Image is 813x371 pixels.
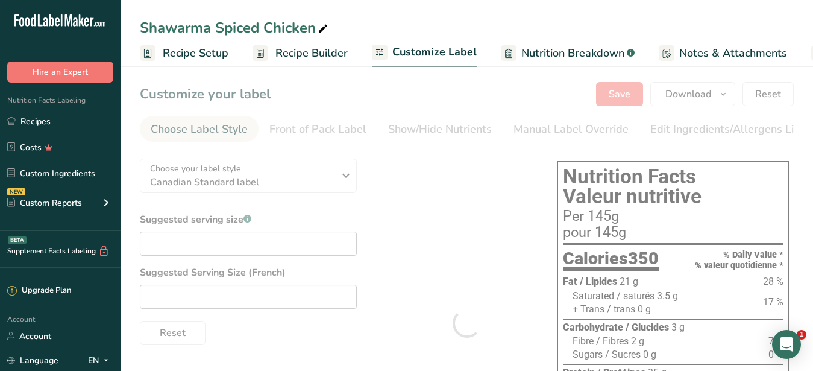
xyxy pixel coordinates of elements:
span: Recipe Setup [163,45,228,62]
button: Hire an Expert [7,62,113,83]
a: Customize Label [372,39,477,68]
div: NEW [7,188,25,195]
span: 1 [797,330,806,340]
span: Nutrition Breakdown [521,45,624,62]
span: Recipe Builder [275,45,348,62]
a: Recipe Setup [140,40,228,67]
span: Customize Label [392,44,477,60]
div: Upgrade Plan [7,285,71,297]
div: Open Intercom Messenger [772,330,801,359]
div: Shawarma Spiced Chicken [140,17,330,39]
a: Recipe Builder [253,40,348,67]
div: EN [88,353,113,367]
div: Custom Reports [7,197,82,209]
a: Notes & Attachments [659,40,787,67]
div: BETA [8,236,27,244]
a: Language [7,350,58,371]
a: Nutrition Breakdown [501,40,635,67]
span: Notes & Attachments [679,45,787,62]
